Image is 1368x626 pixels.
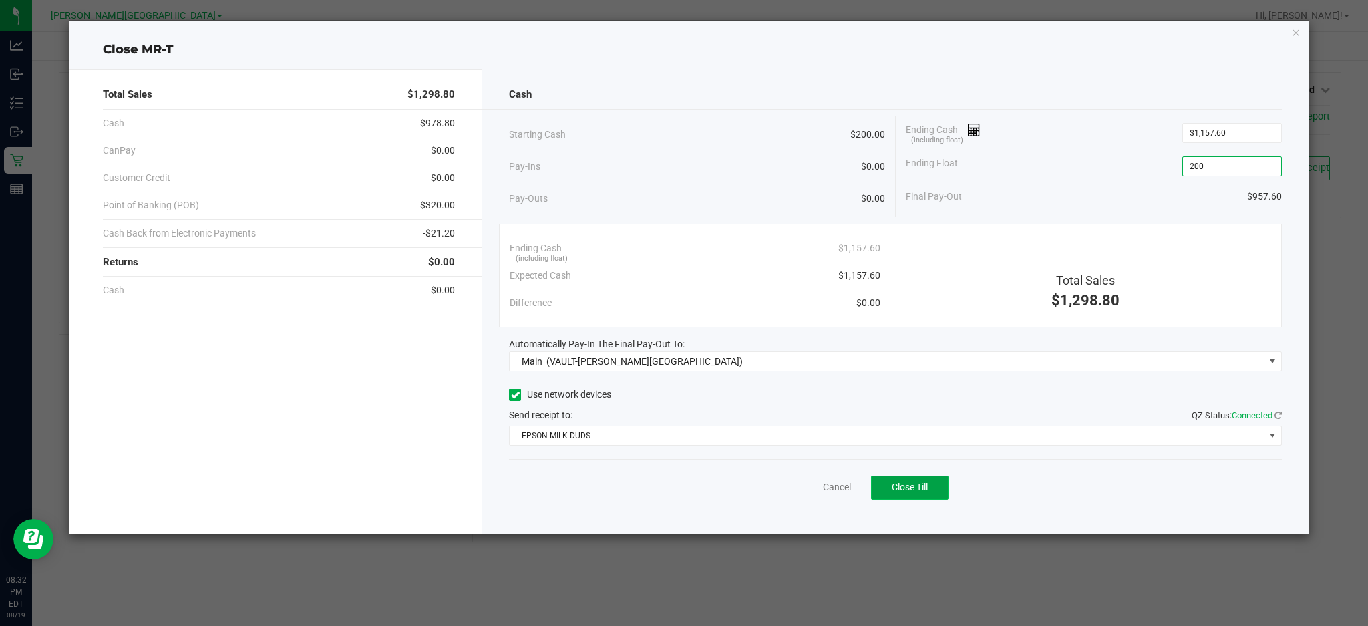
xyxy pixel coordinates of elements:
[510,426,1264,445] span: EPSON-MILK-DUDS
[103,171,170,185] span: Customer Credit
[103,116,124,130] span: Cash
[428,255,455,270] span: $0.00
[103,87,152,102] span: Total Sales
[509,128,566,142] span: Starting Cash
[103,198,199,212] span: Point of Banking (POB)
[431,283,455,297] span: $0.00
[420,198,455,212] span: $320.00
[510,296,552,310] span: Difference
[906,123,981,143] span: Ending Cash
[856,296,880,310] span: $0.00
[1247,190,1282,204] span: $957.60
[103,248,455,277] div: Returns
[1192,410,1282,420] span: QZ Status:
[823,480,851,494] a: Cancel
[103,226,256,241] span: Cash Back from Electronic Payments
[906,156,958,176] span: Ending Float
[103,283,124,297] span: Cash
[509,160,540,174] span: Pay-Ins
[509,87,532,102] span: Cash
[420,116,455,130] span: $978.80
[510,241,562,255] span: Ending Cash
[838,269,880,283] span: $1,157.60
[510,269,571,283] span: Expected Cash
[861,160,885,174] span: $0.00
[13,519,53,559] iframe: Resource center
[906,190,962,204] span: Final Pay-Out
[407,87,455,102] span: $1,298.80
[103,144,136,158] span: CanPay
[509,192,548,206] span: Pay-Outs
[522,356,542,367] span: Main
[69,41,1309,59] div: Close MR-T
[1056,273,1115,287] span: Total Sales
[861,192,885,206] span: $0.00
[546,356,743,367] span: (VAULT-[PERSON_NAME][GEOGRAPHIC_DATA])
[871,476,949,500] button: Close Till
[509,387,611,402] label: Use network devices
[1232,410,1272,420] span: Connected
[516,253,568,265] span: (including float)
[423,226,455,241] span: -$21.20
[850,128,885,142] span: $200.00
[509,339,685,349] span: Automatically Pay-In The Final Pay-Out To:
[509,410,572,420] span: Send receipt to:
[1051,292,1120,309] span: $1,298.80
[431,144,455,158] span: $0.00
[431,171,455,185] span: $0.00
[838,241,880,255] span: $1,157.60
[911,135,963,146] span: (including float)
[892,482,928,492] span: Close Till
